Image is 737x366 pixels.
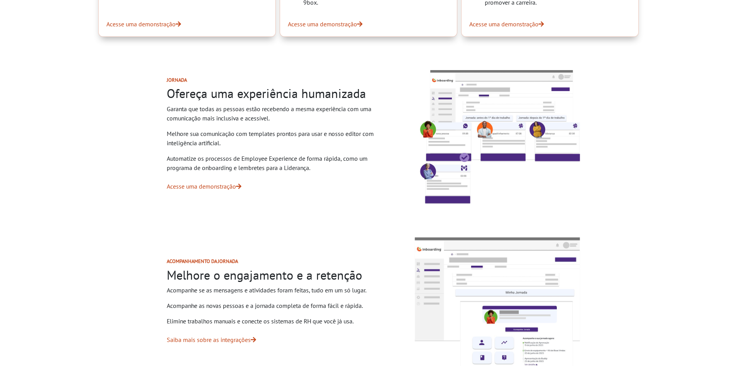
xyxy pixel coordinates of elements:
p: Elimine trabalhos manuais e conecte os sistemas de RH que você já usa. [167,316,387,326]
a: Acesse uma demonstração [288,19,449,29]
input: Acessar Agora [51,32,153,46]
p: Melhore sua comunicação com templates prontos para usar e nosso editor com inteligência artificial. [167,129,387,148]
a: Acesse uma demonstração [167,182,241,190]
a: Acesse uma demonstração [469,19,631,29]
a: Acesse uma demonstração [106,19,268,29]
h2: Ofereça uma experiência humanizada [167,86,387,101]
p: Garanta que todas as pessoas estão recebendo a mesma experiência com uma comunicação mais inclusi... [167,104,387,123]
a: Saiba mais sobre as integrações [167,336,256,344]
p: Automatize os processos de Employee Experience de forma rápida, como um programa de onboarding e ... [167,154,387,172]
h2: Acompanhamento da jornada [167,258,387,264]
img: Imagem da solução da Inbaording monstrando a jornada como comunicações enviandos antes e depois d... [411,67,583,207]
h2: Jornada [167,77,387,83]
h2: Melhore o engajamento e a retenção [167,268,387,282]
p: Acompanhe as novas pessoas e a jornada completa de forma fácil e rápida. [167,301,387,310]
p: Acompanhe se as mensagens e atividades foram feitas, tudo em um só lugar. [167,285,387,295]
